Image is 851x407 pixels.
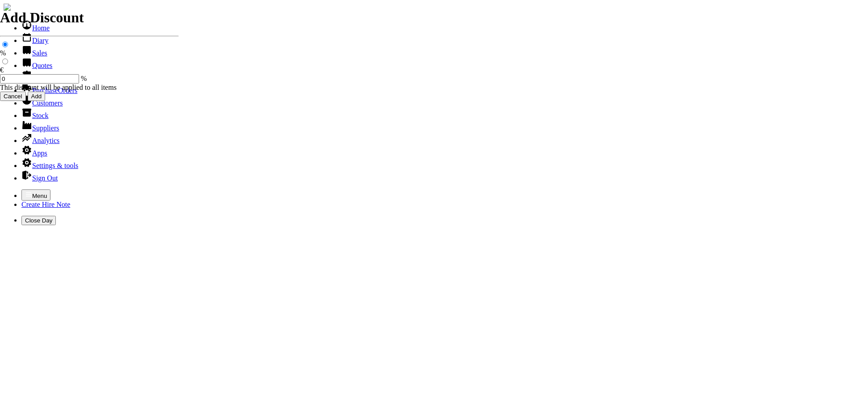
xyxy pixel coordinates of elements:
a: Apps [21,149,47,157]
a: Sign Out [21,174,58,182]
a: Create Hire Note [21,201,70,208]
button: Menu [21,189,50,201]
input: € [2,59,8,64]
a: Analytics [21,137,59,144]
a: Settings & tools [21,162,78,169]
input: Add [28,92,46,101]
a: Customers [21,99,63,107]
li: Stock [21,107,847,120]
a: Stock [21,112,48,119]
span: % [81,75,87,82]
input: % [2,42,8,47]
li: Hire Notes [21,70,847,82]
li: Suppliers [21,120,847,132]
a: Suppliers [21,124,59,132]
li: Sales [21,45,847,57]
button: Close Day [21,216,56,225]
